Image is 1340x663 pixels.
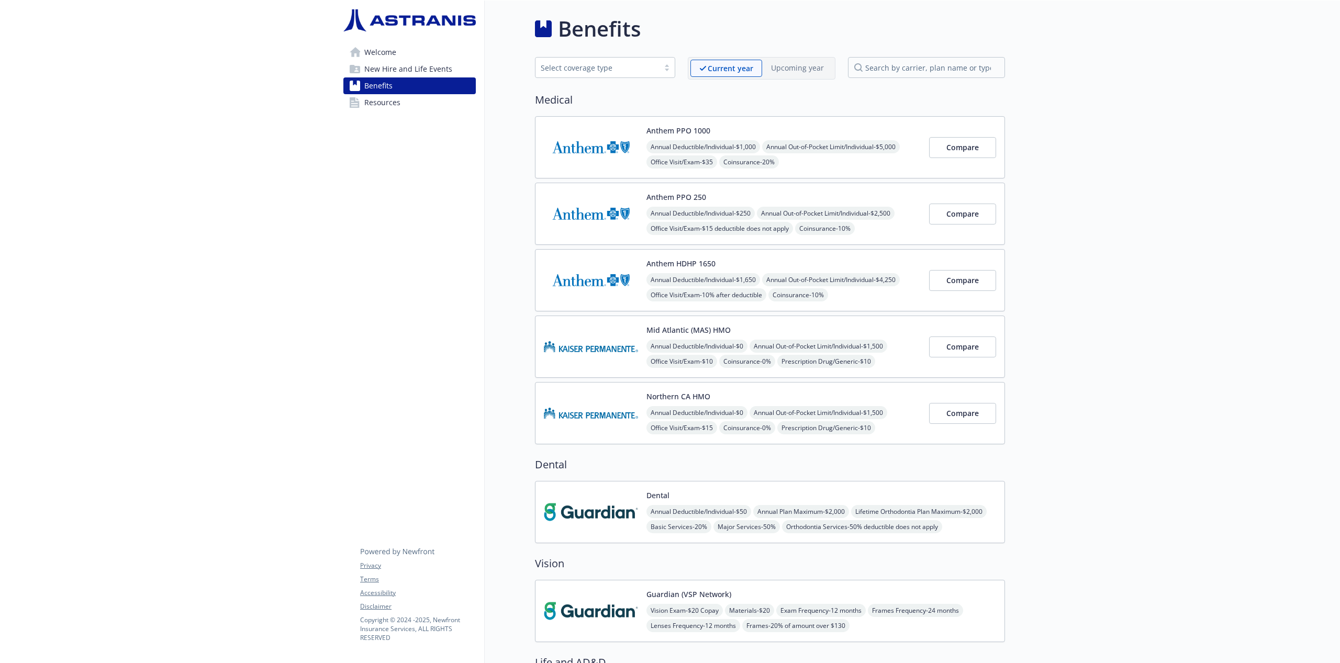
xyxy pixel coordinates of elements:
[929,270,996,291] button: Compare
[719,155,779,168] span: Coinsurance - 20%
[762,273,900,286] span: Annual Out-of-Pocket Limit/Individual - $4,250
[364,77,393,94] span: Benefits
[646,222,793,235] span: Office Visit/Exam - $15 deductible does not apply
[762,140,900,153] span: Annual Out-of-Pocket Limit/Individual - $5,000
[719,421,775,434] span: Coinsurance - 0%
[929,403,996,424] button: Compare
[762,60,833,77] span: Upcoming year
[713,520,780,533] span: Major Services - 50%
[646,340,747,353] span: Annual Deductible/Individual - $0
[646,505,751,518] span: Annual Deductible/Individual - $50
[343,44,476,61] a: Welcome
[646,520,711,533] span: Basic Services - 20%
[364,61,452,77] span: New Hire and Life Events
[360,588,475,598] a: Accessibility
[646,140,760,153] span: Annual Deductible/Individual - $1,000
[646,192,706,203] button: Anthem PPO 250
[544,258,638,302] img: Anthem Blue Cross carrier logo
[544,192,638,236] img: Anthem Blue Cross carrier logo
[646,273,760,286] span: Annual Deductible/Individual - $1,650
[364,44,396,61] span: Welcome
[646,391,710,402] button: Northern CA HMO
[708,63,753,74] p: Current year
[646,258,716,269] button: Anthem HDHP 1650
[795,222,855,235] span: Coinsurance - 10%
[646,604,723,617] span: Vision Exam - $20 Copay
[541,62,654,73] div: Select coverage type
[544,490,638,534] img: Guardian carrier logo
[646,406,747,419] span: Annual Deductible/Individual - $0
[868,604,963,617] span: Frames Frequency - 24 months
[725,604,774,617] span: Materials - $20
[946,342,979,352] span: Compare
[757,207,895,220] span: Annual Out-of-Pocket Limit/Individual - $2,500
[777,355,875,368] span: Prescription Drug/Generic - $10
[771,62,824,73] p: Upcoming year
[535,92,1005,108] h2: Medical
[742,619,850,632] span: Frames - 20% of amount over $130
[929,137,996,158] button: Compare
[360,575,475,584] a: Terms
[558,13,641,44] h1: Benefits
[750,340,887,353] span: Annual Out-of-Pocket Limit/Individual - $1,500
[753,505,849,518] span: Annual Plan Maximum - $2,000
[535,556,1005,571] h2: Vision
[946,142,979,152] span: Compare
[946,275,979,285] span: Compare
[544,391,638,435] img: Kaiser Permanente Insurance Company carrier logo
[343,61,476,77] a: New Hire and Life Events
[946,408,979,418] span: Compare
[851,505,987,518] span: Lifetime Orthodontia Plan Maximum - $2,000
[929,336,996,357] button: Compare
[848,57,1005,78] input: search by carrier, plan name or type
[544,589,638,633] img: Guardian carrier logo
[750,406,887,419] span: Annual Out-of-Pocket Limit/Individual - $1,500
[646,324,731,335] button: Mid Atlantic (MAS) HMO
[768,288,828,301] span: Coinsurance - 10%
[646,490,669,501] button: Dental
[782,520,942,533] span: Orthodontia Services - 50% deductible does not apply
[646,421,717,434] span: Office Visit/Exam - $15
[719,355,775,368] span: Coinsurance - 0%
[646,207,755,220] span: Annual Deductible/Individual - $250
[343,94,476,111] a: Resources
[776,604,866,617] span: Exam Frequency - 12 months
[364,94,400,111] span: Resources
[544,324,638,369] img: Kaiser Permanente Insurance Company carrier logo
[646,155,717,168] span: Office Visit/Exam - $35
[646,589,731,600] button: Guardian (VSP Network)
[544,125,638,170] img: Anthem Blue Cross carrier logo
[646,125,710,136] button: Anthem PPO 1000
[777,421,875,434] span: Prescription Drug/Generic - $10
[535,457,1005,473] h2: Dental
[646,619,740,632] span: Lenses Frequency - 12 months
[360,615,475,642] p: Copyright © 2024 - 2025 , Newfront Insurance Services, ALL RIGHTS RESERVED
[360,561,475,570] a: Privacy
[929,204,996,224] button: Compare
[360,602,475,611] a: Disclaimer
[646,355,717,368] span: Office Visit/Exam - $10
[646,288,766,301] span: Office Visit/Exam - 10% after deductible
[343,77,476,94] a: Benefits
[946,209,979,219] span: Compare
